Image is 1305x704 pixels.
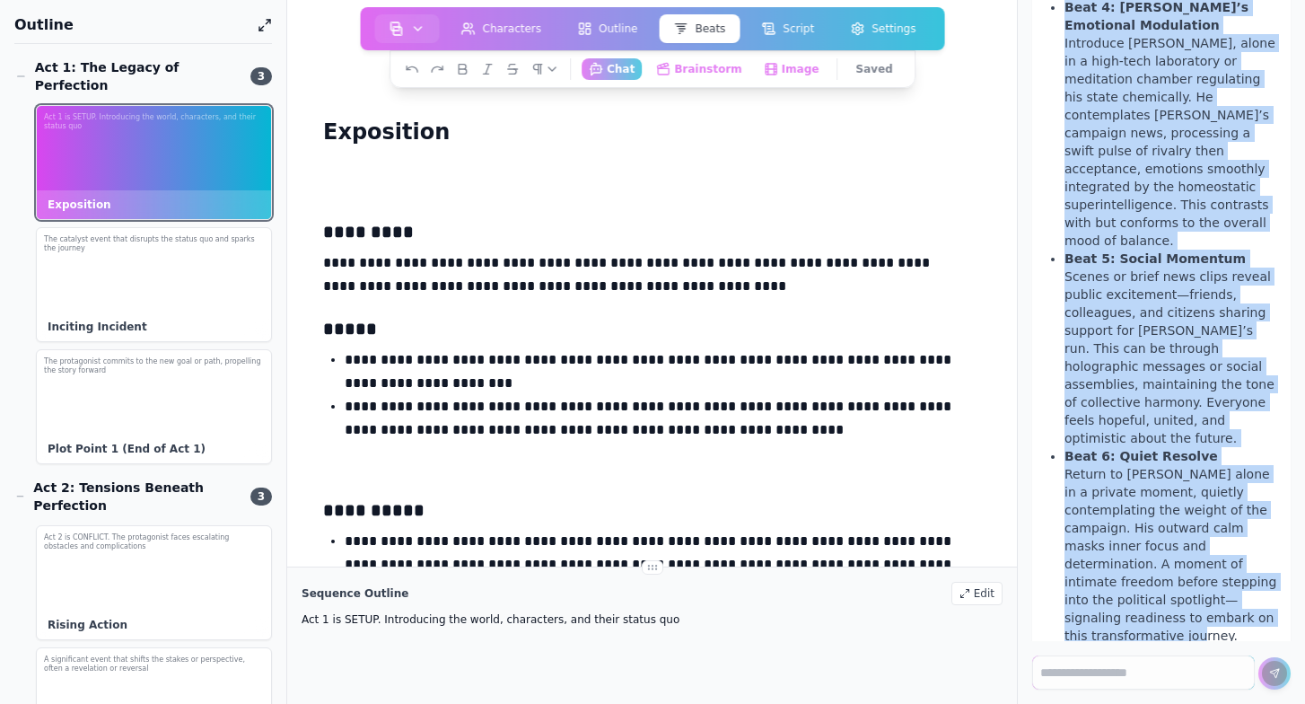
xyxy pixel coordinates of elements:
[747,14,828,43] button: Script
[14,14,250,36] h1: Outline
[250,488,272,506] span: 3
[37,312,271,341] div: Inciting Incident
[582,58,642,80] button: Chat
[659,14,740,43] button: Beats
[37,190,271,219] div: Exposition
[44,533,264,550] p: Act 2 is CONFLICT. The protagonist faces escalating obstacles and complications
[1064,449,1218,463] strong: Beat 6: Quiet Resolve
[250,67,272,85] span: 3
[832,11,933,47] a: Settings
[302,612,1003,627] p: Act 1 is SETUP. Introducing the world, characters, and their status quo
[757,58,827,80] button: Image
[44,357,264,374] p: The protagonist commits to the new goal or path, propelling the story forward
[37,611,271,639] div: Rising Action
[1064,251,1246,266] strong: Beat 5: Social Momentum
[655,11,743,47] a: Beats
[316,115,457,149] h1: Exposition
[443,11,560,47] a: Characters
[836,14,930,43] button: Settings
[44,656,264,673] p: A significant event that shifts the stakes or perspective, often a revelation or reversal
[302,586,408,601] h2: Sequence Outline
[1064,250,1280,447] li: Scenes or brief news clips reveal public excitement—friends, colleagues, and citizens sharing sup...
[743,11,832,47] a: Script
[1064,447,1280,645] li: Return to [PERSON_NAME] alone in a private moment, quietly contemplating the weight of the campai...
[849,58,900,80] button: Saved
[37,435,271,463] div: Plot Point 1 (End of Act 1)
[14,479,240,515] div: Act 2: Tensions Beneath Perfection
[390,22,404,36] img: storyboard
[649,58,749,80] button: Brainstorm
[447,14,556,43] button: Characters
[951,582,1003,605] div: Edit
[44,235,264,252] p: The catalyst event that disrupts the status quo and sparks the journey
[559,11,655,47] a: Outline
[563,14,652,43] button: Outline
[14,58,240,94] div: Act 1: The Legacy of Perfection
[44,113,264,130] p: Act 1 is SETUP. Introducing the world, characters, and their status quo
